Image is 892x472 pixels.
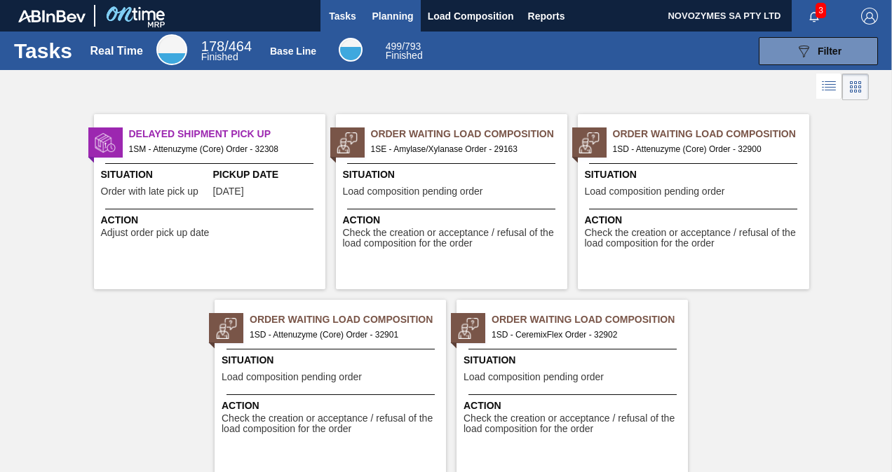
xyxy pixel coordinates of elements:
[528,8,565,25] span: Reports
[90,45,143,57] div: Real Time
[270,46,316,57] div: Base Line
[386,41,421,52] span: / 793
[201,51,238,62] span: Finished
[101,186,198,197] span: Order with late pick up
[792,6,837,26] button: Notifications
[201,41,252,62] div: Real Time
[372,8,414,25] span: Planning
[250,327,435,342] span: 1SD - Attenuzyme (Core) Order - 32901
[156,34,187,65] div: Real Time
[842,74,869,100] div: Card Vision
[250,312,446,327] span: Order Waiting Load Composition
[201,39,252,54] span: / 464
[14,43,72,59] h1: Tasks
[816,3,826,18] span: 3
[129,141,314,157] span: 1SM - Attenuzyme (Core) Order - 32308
[343,167,564,182] span: Situation
[386,41,402,52] span: 499
[585,213,806,228] span: Action
[428,8,514,25] span: Load Composition
[95,132,116,153] img: status
[222,372,362,382] span: Load composition pending order
[861,8,878,25] img: Logout
[371,141,556,157] span: 1SE - Amylase/Xylanase Order - 29163
[222,398,442,413] span: Action
[343,228,564,249] span: Check the creation or acceptance / refusal of the load composition for the order
[585,167,806,182] span: Situation
[492,312,688,327] span: Order Waiting Load Composition
[386,42,423,60] div: Base Line
[613,141,798,157] span: 1SD - Attenuzyme (Core) Order - 32900
[464,372,604,382] span: Load composition pending order
[818,46,842,57] span: Filter
[222,353,442,368] span: Situation
[579,132,600,153] img: status
[464,353,684,368] span: Situation
[371,127,567,141] span: Order Waiting Load Composition
[337,132,358,153] img: status
[216,318,237,339] img: status
[101,213,322,228] span: Action
[339,38,363,62] div: Base Line
[18,10,86,22] img: TNhmsLtSVTkK8tSr43FrP2fwEKptu5GPRR3wAAAABJRU5ErkJggg==
[343,186,483,197] span: Load composition pending order
[759,37,878,65] button: Filter
[585,186,725,197] span: Load composition pending order
[129,127,325,141] span: Delayed Shipment Pick Up
[343,213,564,228] span: Action
[201,39,224,54] span: 178
[222,413,442,435] span: Check the creation or acceptance / refusal of the load composition for the order
[386,50,423,61] span: Finished
[213,167,322,182] span: Pickup Date
[464,398,684,413] span: Action
[464,413,684,435] span: Check the creation or acceptance / refusal of the load composition for the order
[458,318,479,339] img: status
[613,127,809,141] span: Order Waiting Load Composition
[213,186,244,197] span: 10/02/2025
[101,228,210,238] span: Adjust order pick up date
[327,8,358,25] span: Tasks
[816,74,842,100] div: List Vision
[492,327,677,342] span: 1SD - CeremixFlex Order - 32902
[585,228,806,249] span: Check the creation or acceptance / refusal of the load composition for the order
[101,167,210,182] span: Situation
